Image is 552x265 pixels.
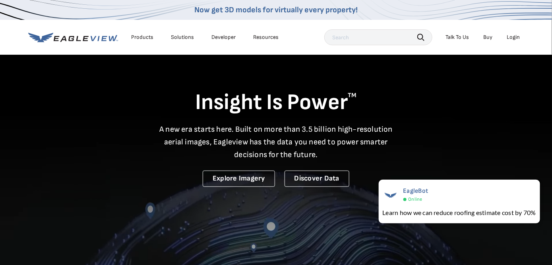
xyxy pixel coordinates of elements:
img: EagleBot [383,187,399,203]
h1: Insight Is Power [28,89,524,117]
div: Solutions [171,34,194,41]
p: A new era starts here. Built on more than 3.5 billion high-resolution aerial images, Eagleview ha... [155,123,398,161]
div: Products [132,34,154,41]
sup: TM [348,92,357,99]
span: Online [409,196,422,202]
div: Resources [254,34,279,41]
span: EagleBot [403,187,428,195]
a: Discover Data [285,171,349,187]
div: Talk To Us [446,34,469,41]
div: Login [507,34,520,41]
a: Now get 3D models for virtually every property! [194,5,358,15]
a: Buy [484,34,493,41]
input: Search [324,29,432,45]
a: Explore Imagery [203,171,275,187]
a: Developer [212,34,236,41]
div: Learn how we can reduce roofing estimate cost by 70% [383,208,536,217]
